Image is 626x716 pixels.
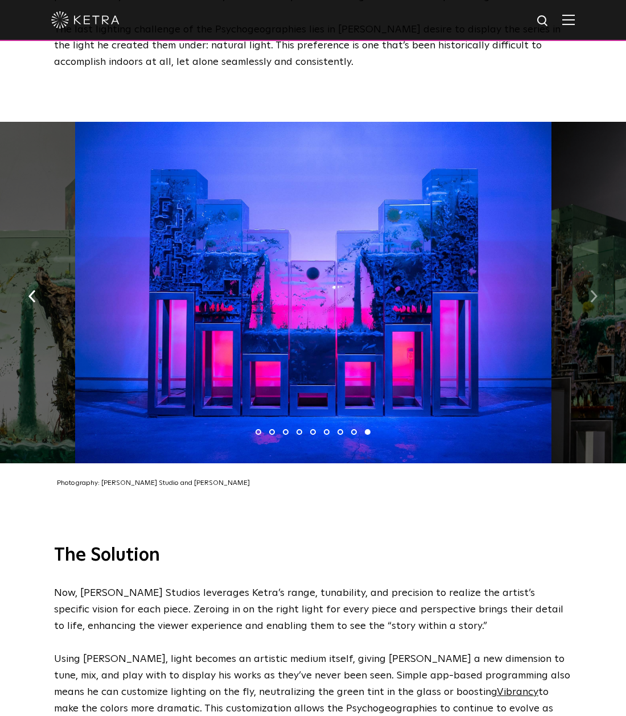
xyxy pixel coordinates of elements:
[497,687,538,697] a: Vibrancy
[54,544,572,568] h3: The Solution
[57,478,575,490] p: Photography: [PERSON_NAME] Studio and [PERSON_NAME]
[54,588,563,631] span: Now, [PERSON_NAME] Studios leverages Ketra’s range, tunability, and precision to realize the arti...
[590,290,598,302] img: arrow-right-black.svg
[536,14,550,28] img: search icon
[28,290,36,302] img: arrow-left-black.svg
[562,14,575,25] img: Hamburger%20Nav.svg
[51,11,120,28] img: ketra-logo-2019-white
